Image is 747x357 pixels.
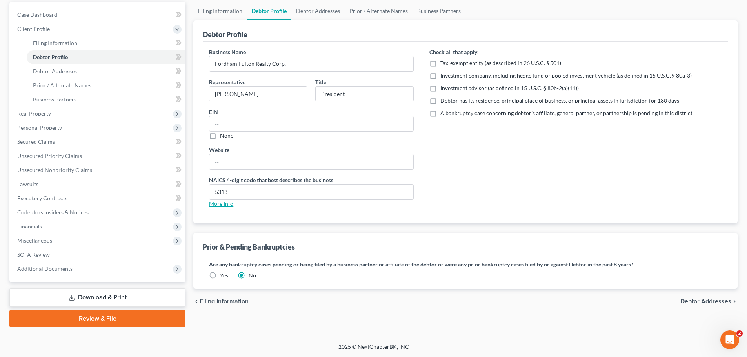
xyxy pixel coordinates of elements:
label: Business Name [209,48,246,56]
a: Filing Information [27,36,185,50]
label: Are any bankruptcy cases pending or being filed by a business partner or affiliate of the debtor ... [209,260,722,268]
input: Enter name... [209,56,413,71]
input: Enter representative... [209,87,307,101]
span: Executory Contracts [17,195,67,201]
span: Debtor has its residence, principal place of business, or principal assets in jurisdiction for 18... [440,97,679,104]
div: 2025 © NextChapterBK, INC [150,343,597,357]
label: Representative [209,78,245,86]
span: Debtor Addresses [33,68,77,74]
span: Business Partners [33,96,76,103]
span: A bankruptcy case concerning debtor’s affiliate, general partner, or partnership is pending in th... [440,110,692,116]
span: Prior / Alternate Names [33,82,91,89]
a: Executory Contracts [11,191,185,205]
span: Unsecured Nonpriority Claims [17,167,92,173]
label: EIN [209,108,218,116]
label: Yes [220,272,228,279]
span: Case Dashboard [17,11,57,18]
span: Lawsuits [17,181,38,187]
span: Personal Property [17,124,62,131]
span: Miscellaneous [17,237,52,244]
span: Debtor Addresses [680,298,731,304]
span: SOFA Review [17,251,50,258]
i: chevron_left [193,298,200,304]
a: Business Partners [413,2,465,20]
a: Unsecured Nonpriority Claims [11,163,185,177]
button: chevron_left Filing Information [193,298,249,304]
span: Unsecured Priority Claims [17,152,82,159]
label: No [249,272,256,279]
a: Prior / Alternate Names [27,78,185,92]
span: Real Property [17,110,51,117]
span: Investment company, including hedge fund or pooled investment vehicle (as defined in 15 U.S.C. § ... [440,72,692,79]
a: Filing Information [193,2,247,20]
label: Website [209,146,229,154]
iframe: Intercom live chat [720,330,739,349]
a: Case Dashboard [11,8,185,22]
a: Secured Claims [11,135,185,149]
span: Codebtors Insiders & Notices [17,209,89,216]
a: Debtor Addresses [291,2,345,20]
span: Filing Information [33,40,77,46]
a: Review & File [9,310,185,327]
span: Client Profile [17,25,50,32]
div: Debtor Profile [203,30,247,39]
a: More Info [209,200,233,207]
label: NAICS 4-digit code that best describes the business [209,176,333,184]
input: Enter title... [316,87,413,101]
input: -- [209,154,413,169]
span: Filing Information [200,298,249,304]
a: Debtor Profile [27,50,185,64]
button: Debtor Addresses chevron_right [680,298,738,304]
label: Check all that apply: [429,48,479,56]
label: None [220,132,233,140]
a: Unsecured Priority Claims [11,149,185,163]
label: Title [315,78,326,86]
span: 2 [736,330,743,337]
a: Debtor Addresses [27,64,185,78]
span: Investment advisor (as defined in 15 U.S.C. § 80b-2(a)(11)) [440,85,579,91]
a: Lawsuits [11,177,185,191]
a: SOFA Review [11,248,185,262]
a: Prior / Alternate Names [345,2,413,20]
input: -- [209,116,413,131]
div: Prior & Pending Bankruptcies [203,242,295,252]
a: Debtor Profile [247,2,291,20]
span: Financials [17,223,42,230]
span: Debtor Profile [33,54,68,60]
span: Secured Claims [17,138,55,145]
a: Business Partners [27,92,185,107]
a: Download & Print [9,288,185,307]
i: chevron_right [731,298,738,304]
span: Additional Documents [17,265,73,272]
span: Tax-exempt entity (as described in 26 U.S.C. § 501) [440,60,561,66]
input: XXXX [209,185,413,199]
